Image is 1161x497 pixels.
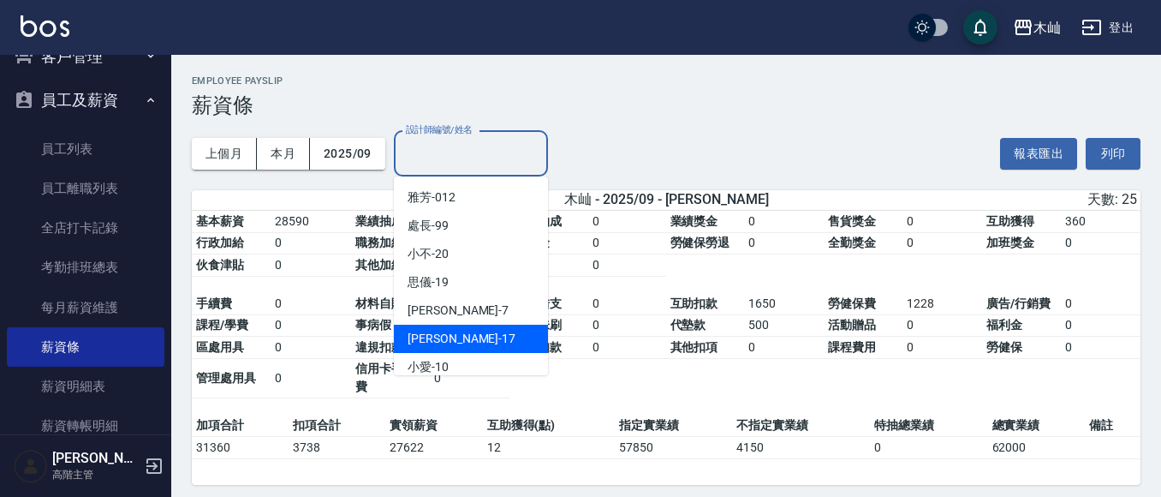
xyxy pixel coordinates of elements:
[355,362,415,393] span: 信用卡手續費
[408,189,432,207] span: 雅芳
[732,415,870,437] td: 不指定實業績
[670,214,718,228] span: 業績獎金
[271,314,351,337] td: 0
[394,212,548,240] div: -99
[14,449,48,483] img: Person
[7,327,164,367] a: 薪資條
[7,169,164,208] a: 員工離職列表
[192,138,257,170] button: 上個月
[1075,12,1140,44] button: 登出
[744,314,824,337] td: 500
[828,296,876,310] span: 勞健保費
[588,293,666,315] td: 0
[394,325,548,353] div: -17
[408,330,498,348] span: [PERSON_NAME]
[394,268,548,296] div: -19
[988,415,1085,437] td: 總實業績
[670,340,718,354] span: 其他扣項
[7,34,164,79] button: 客戶管理
[196,371,256,385] span: 管理處用具
[355,318,391,332] span: 事病假
[394,353,548,381] div: -10
[902,337,982,359] td: 0
[7,78,164,123] button: 員工及薪資
[192,437,289,459] td: 31360
[1085,415,1140,437] td: 備註
[1086,138,1140,170] button: 列印
[1061,337,1140,359] td: 0
[7,208,164,248] a: 全店打卡記錄
[192,93,1140,117] h3: 薪資條
[902,293,982,315] td: 1228
[902,314,982,337] td: 0
[196,214,244,228] span: 基本薪資
[1061,293,1140,315] td: 0
[1061,211,1140,233] td: 360
[1033,17,1061,39] div: 木屾
[385,415,482,437] td: 實領薪資
[986,296,1051,310] span: 廣告/行銷費
[385,437,482,459] td: 27622
[732,437,870,459] td: 4150
[828,318,876,332] span: 活動贈品
[670,296,718,310] span: 互助扣款
[615,437,732,459] td: 57850
[289,437,385,459] td: 3738
[828,236,876,249] span: 全勤獎金
[828,340,876,354] span: 課程費用
[355,296,403,310] span: 材料自購
[588,337,666,359] td: 0
[870,437,987,459] td: 0
[615,415,732,437] td: 指定實業績
[52,467,140,482] p: 高階主管
[196,258,244,272] span: 伙食津貼
[52,450,140,467] h5: [PERSON_NAME]
[430,358,509,398] td: 0
[588,211,666,233] td: 0
[744,293,824,315] td: 1650
[670,318,706,332] span: 代墊款
[196,318,248,332] span: 課程/學費
[408,245,432,263] span: 小不
[902,211,982,233] td: 0
[588,254,666,277] td: 0
[564,191,769,209] span: 木屾 - 2025/09 - [PERSON_NAME]
[355,258,403,272] span: 其他加給
[271,358,351,398] td: 0
[408,217,432,235] span: 處長
[7,288,164,327] a: 每月薪資維護
[196,236,244,249] span: 行政加給
[310,138,385,170] button: 2025/09
[588,314,666,337] td: 0
[355,340,403,354] span: 違規扣款
[355,214,403,228] span: 業績抽成
[744,337,824,359] td: 0
[870,415,987,437] td: 特抽總業績
[196,340,244,354] span: 區處用具
[963,10,997,45] button: save
[408,302,498,320] span: [PERSON_NAME]
[192,75,1140,87] h2: Employee Payslip
[394,240,548,268] div: -20
[394,183,548,212] div: -012
[1006,10,1068,45] button: 木屾
[271,293,351,315] td: 0
[986,318,1022,332] span: 福利金
[271,254,351,277] td: 0
[826,191,1137,209] div: 天數: 25
[257,138,310,170] button: 本月
[21,15,69,37] img: Logo
[588,232,666,254] td: 0
[986,340,1022,354] span: 勞健保
[1061,314,1140,337] td: 0
[271,211,351,233] td: 28590
[7,129,164,169] a: 員工列表
[1061,232,1140,254] td: 0
[744,232,824,254] td: 0
[192,211,1140,416] table: a dense table
[408,358,432,376] span: 小愛
[986,236,1034,249] span: 加班獎金
[271,232,351,254] td: 0
[289,415,385,437] td: 扣項合計
[483,437,615,459] td: 12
